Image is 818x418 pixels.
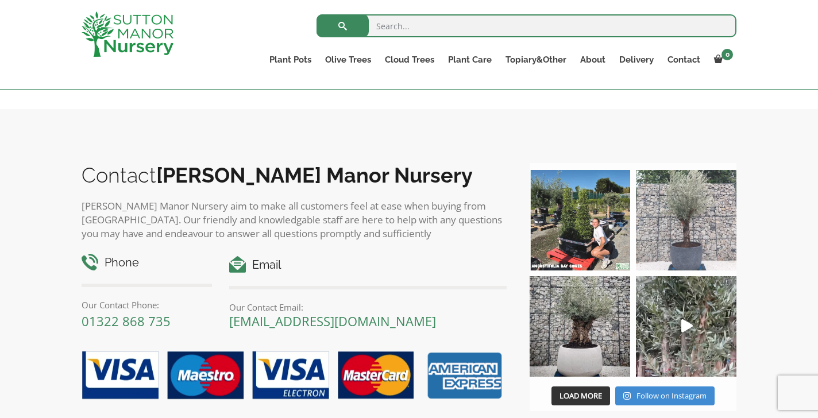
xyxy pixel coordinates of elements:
button: Load More [551,386,610,406]
a: Instagram Follow on Instagram [615,386,715,406]
p: Our Contact Phone: [82,298,212,312]
p: Our Contact Email: [229,300,507,314]
svg: Play [681,319,693,332]
img: logo [82,11,173,57]
a: Play [636,276,736,377]
img: New arrivals Monday morning of beautiful olive trees 🤩🤩 The weather is beautiful this summer, gre... [636,276,736,377]
a: Olive Trees [318,52,378,68]
a: About [573,52,612,68]
a: Plant Pots [263,52,318,68]
a: Delivery [612,52,661,68]
a: Plant Care [441,52,499,68]
a: Contact [661,52,707,68]
img: A beautiful multi-stem Spanish Olive tree potted in our luxurious fibre clay pots 😍😍 [636,170,736,270]
h4: Email [229,256,507,274]
a: [EMAIL_ADDRESS][DOMAIN_NAME] [229,312,436,330]
img: Our elegant & picturesque Angustifolia Cones are an exquisite addition to your Bay Tree collectio... [530,170,630,270]
span: Load More [560,390,602,401]
img: payment-options.png [73,345,507,408]
img: Check out this beauty we potted at our nursery today ❤️‍🔥 A huge, ancient gnarled Olive tree plan... [530,276,630,377]
h2: Contact [82,163,507,187]
a: 01322 868 735 [82,312,171,330]
a: Cloud Trees [378,52,441,68]
p: [PERSON_NAME] Manor Nursery aim to make all customers feel at ease when buying from [GEOGRAPHIC_D... [82,199,507,241]
span: Follow on Instagram [636,390,707,401]
span: 0 [721,49,733,60]
b: [PERSON_NAME] Manor Nursery [156,163,473,187]
h4: Phone [82,254,212,272]
a: Topiary&Other [499,52,573,68]
a: 0 [707,52,736,68]
svg: Instagram [623,392,631,400]
input: Search... [317,14,736,37]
